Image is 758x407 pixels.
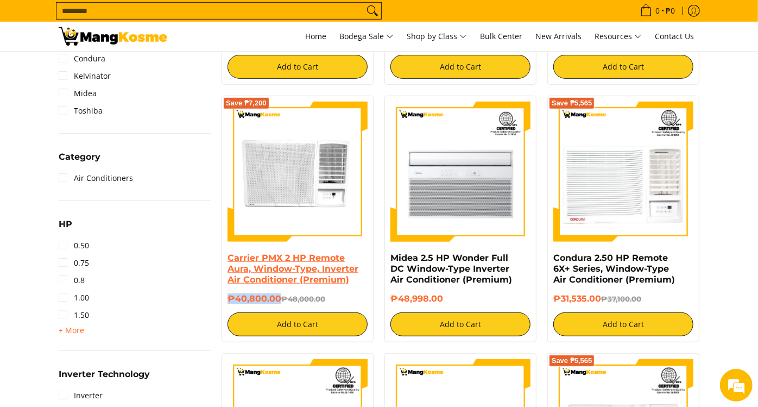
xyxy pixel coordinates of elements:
[59,324,84,337] summary: Open
[364,3,381,19] button: Search
[178,22,699,51] nav: Main Menu
[59,27,167,46] img: Bodega Sale Aircon l Mang Kosme: Home Appliances Warehouse Sale | Page 2
[334,22,399,51] a: Bodega Sale
[59,326,84,335] span: + More
[59,237,89,254] a: 0.50
[480,31,522,41] span: Bulk Center
[228,55,368,79] button: Add to Cart
[305,31,326,41] span: Home
[407,30,467,43] span: Shop by Class
[552,358,592,364] span: Save ₱5,565
[553,293,693,304] h6: ₱31,535.00
[664,7,677,15] span: ₱0
[59,370,150,379] span: Inverter Technology
[59,153,100,170] summary: Open
[228,312,368,336] button: Add to Cart
[553,312,693,336] button: Add to Cart
[59,254,89,272] a: 0.75
[589,22,647,51] a: Resources
[59,220,72,229] span: HP
[553,102,693,242] img: Condura 2.50 HP Remote 6X+ Series, Window-Type Air Conditioner (Premium)
[63,130,150,240] span: We're online!
[654,7,661,15] span: 0
[228,253,358,285] a: Carrier PMX 2 HP Remote Aura, Window-Type, Inverter Air Conditioner (Premium)
[59,272,85,289] a: 0.8
[178,5,204,32] div: Minimize live chat window
[59,153,100,161] span: Category
[637,5,678,17] span: •
[595,30,642,43] span: Resources
[655,31,694,41] span: Contact Us
[553,253,675,285] a: Condura 2.50 HP Remote 6X+ Series, Window-Type Air Conditioner (Premium)
[59,306,89,324] a: 1.50
[535,31,582,41] span: New Arrivals
[59,370,150,387] summary: Open
[228,293,368,304] h6: ₱40,800.00
[649,22,699,51] a: Contact Us
[553,55,693,79] button: Add to Cart
[59,85,97,102] a: Midea
[601,295,641,303] del: ₱37,100.00
[5,283,207,321] textarea: Type your message and hit 'Enter'
[390,312,530,336] button: Add to Cart
[56,61,182,75] div: Chat with us now
[390,293,530,304] h6: ₱48,998.00
[59,289,89,306] a: 1.00
[401,22,472,51] a: Shop by Class
[300,22,332,51] a: Home
[339,30,394,43] span: Bodega Sale
[475,22,528,51] a: Bulk Center
[59,102,103,120] a: Toshiba
[390,55,530,79] button: Add to Cart
[390,253,512,285] a: Midea 2.5 HP Wonder Full DC Window-Type Inverter Air Conditioner (Premium)
[59,50,105,67] a: Condura
[59,67,111,85] a: Kelvinator
[59,170,133,187] a: Air Conditioners
[226,100,267,107] span: Save ₱7,200
[228,102,368,242] img: Carrier PMX 2 HP Remote Aura, Window-Type, Inverter Air Conditioner (Premium)
[530,22,587,51] a: New Arrivals
[390,102,530,242] img: https://mangkosme.com/products/midea-wonder-2-5hp-window-type-inverter-aircon-premium
[59,220,72,237] summary: Open
[281,295,325,303] del: ₱48,000.00
[59,387,103,404] a: Inverter
[552,100,592,107] span: Save ₱5,565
